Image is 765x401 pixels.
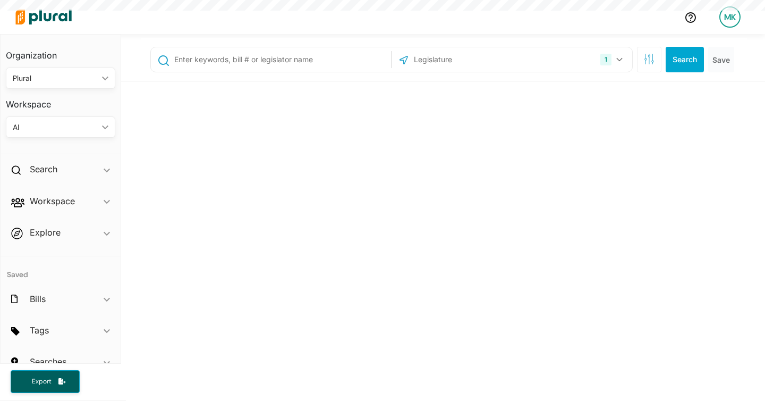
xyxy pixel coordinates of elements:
[11,370,80,393] button: Export
[600,54,611,65] div: 1
[6,40,115,63] h3: Organization
[173,49,388,70] input: Enter keywords, bill # or legislator name
[666,47,704,72] button: Search
[30,227,61,238] h2: Explore
[6,89,115,112] h3: Workspace
[30,356,66,367] h2: Searches
[13,122,98,133] div: AI
[413,49,526,70] input: Legislature
[1,256,121,282] h4: Saved
[30,195,75,207] h2: Workspace
[708,47,734,72] button: Save
[30,163,57,175] h2: Search
[30,324,49,336] h2: Tags
[30,293,46,305] h2: Bills
[24,377,58,386] span: Export
[644,54,654,63] span: Search Filters
[711,2,749,32] a: MK
[596,49,630,70] button: 1
[719,6,741,28] div: MK
[13,73,98,84] div: Plural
